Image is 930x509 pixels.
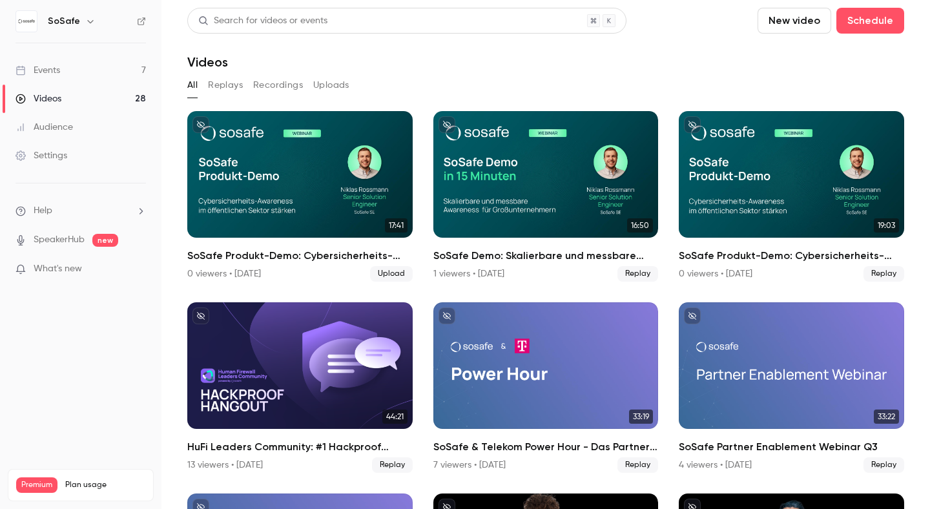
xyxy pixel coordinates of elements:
span: What's new [34,262,82,276]
span: Help [34,204,52,218]
span: 16:50 [627,218,653,233]
h2: SoSafe Demo: Skalierbare und messbare Awareness für Großunternehmen [433,248,659,264]
button: unpublished [439,116,455,133]
div: 13 viewers • [DATE] [187,459,263,472]
div: Audience [15,121,73,134]
span: Replay [372,457,413,473]
li: help-dropdown-opener [15,204,146,218]
div: Settings [15,149,67,162]
span: 33:19 [629,410,653,424]
span: 33:22 [874,410,899,424]
span: Upload [370,266,413,282]
span: Plan usage [65,480,145,490]
span: Replay [617,457,658,473]
h6: SoSafe [48,15,80,28]
div: 4 viewers • [DATE] [679,459,752,472]
li: SoSafe Partner Enablement Webinar Q3 [679,302,904,473]
span: 44:21 [382,410,408,424]
section: Videos [187,8,904,501]
li: SoSafe Produkt-Demo: Cybersicherheits-Awareness im öffentlichen Sektor stärken [187,111,413,282]
img: SoSafe [16,11,37,32]
h2: HuFi Leaders Community: #1 Hackproof Hangout [187,439,413,455]
h2: SoSafe Produkt-Demo: Cybersicherheits-Awareness im öffentlichen Sektor stärken [679,248,904,264]
a: 19:03SoSafe Produkt-Demo: Cybersicherheits-Awareness im öffentlichen Sektor stärken0 viewers • [D... [679,111,904,282]
h2: SoSafe Partner Enablement Webinar Q3 [679,439,904,455]
span: 19:03 [874,218,899,233]
span: Replay [863,266,904,282]
span: new [92,234,118,247]
div: 7 viewers • [DATE] [433,459,506,472]
span: Premium [16,477,57,493]
button: unpublished [684,116,701,133]
li: SoSafe Demo: Skalierbare und messbare Awareness für Großunternehmen [433,111,659,282]
span: 17:41 [385,218,408,233]
button: All [187,75,198,96]
h1: Videos [187,54,228,70]
a: 33:22SoSafe Partner Enablement Webinar Q34 viewers • [DATE]Replay [679,302,904,473]
h2: SoSafe Produkt-Demo: Cybersicherheits-Awareness im öffentlichen Sektor stärken [187,248,413,264]
li: SoSafe & Telekom Power Hour - Das Partner Enablement Webinar Q3 [433,302,659,473]
h2: SoSafe & Telekom Power Hour - Das Partner Enablement Webinar Q3 [433,439,659,455]
a: 44:21HuFi Leaders Community: #1 Hackproof Hangout13 viewers • [DATE]Replay [187,302,413,473]
button: unpublished [192,116,209,133]
a: 33:19SoSafe & Telekom Power Hour - Das Partner Enablement Webinar Q37 viewers • [DATE]Replay [433,302,659,473]
button: unpublished [684,307,701,324]
span: Replay [863,457,904,473]
button: New video [758,8,831,34]
button: Uploads [313,75,349,96]
div: 1 viewers • [DATE] [433,267,504,280]
div: Videos [15,92,61,105]
button: Schedule [836,8,904,34]
li: SoSafe Produkt-Demo: Cybersicherheits-Awareness im öffentlichen Sektor stärken [679,111,904,282]
a: SpeakerHub [34,233,85,247]
a: 17:41SoSafe Produkt-Demo: Cybersicherheits-Awareness im öffentlichen Sektor stärken0 viewers • [D... [187,111,413,282]
span: Replay [617,266,658,282]
li: HuFi Leaders Community: #1 Hackproof Hangout [187,302,413,473]
button: unpublished [192,307,209,324]
div: Events [15,64,60,77]
iframe: Noticeable Trigger [130,264,146,275]
button: Recordings [253,75,303,96]
button: unpublished [439,307,455,324]
button: Replays [208,75,243,96]
div: Search for videos or events [198,14,327,28]
div: 0 viewers • [DATE] [679,267,752,280]
div: 0 viewers • [DATE] [187,267,261,280]
a: 16:50SoSafe Demo: Skalierbare und messbare Awareness für Großunternehmen1 viewers • [DATE]Replay [433,111,659,282]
